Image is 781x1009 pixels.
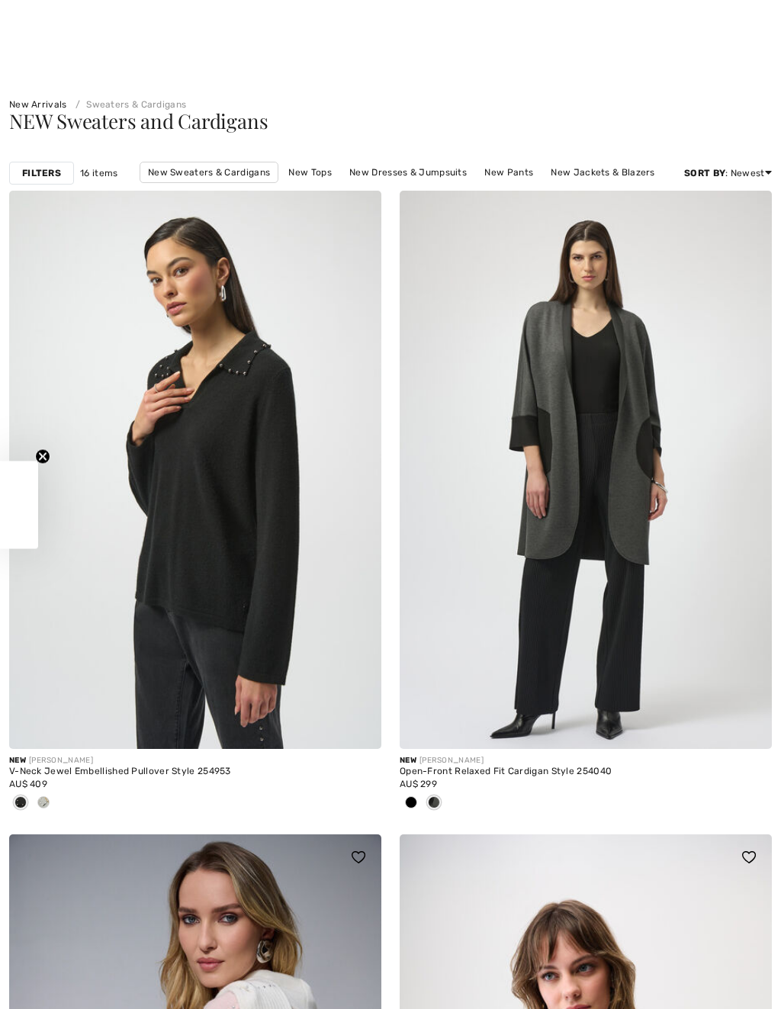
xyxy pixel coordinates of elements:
button: Close teaser [35,448,50,464]
div: Open-Front Relaxed Fit Cardigan Style 254040 [400,766,772,777]
img: heart_black_full.svg [742,851,756,863]
a: New Tops [281,162,339,182]
a: Sweaters & Cardigans [69,99,186,110]
span: New [400,756,416,765]
span: AU$ 299 [400,779,437,789]
div: [PERSON_NAME] [400,755,772,766]
span: 16 items [80,166,117,180]
a: New Arrivals [9,99,67,110]
div: Black [9,791,32,816]
a: New Skirts [325,183,388,203]
a: New Outerwear [391,183,477,203]
strong: Sort By [684,168,725,178]
img: Open-Front Relaxed Fit Cardigan Style 254040. Black/Black [400,191,772,749]
img: V-Neck Jewel Embellished Pullover Style 254953. Black [9,191,381,749]
img: heart_black_full.svg [352,851,365,863]
div: Black/Black [400,791,423,816]
span: AU$ 409 [9,779,47,789]
a: New Dresses & Jumpsuits [342,162,474,182]
a: New Sweaters & Cardigans [140,162,278,183]
div: : Newest [684,166,772,180]
span: NEW Sweaters and Cardigans [9,108,268,134]
span: New [9,756,26,765]
div: [PERSON_NAME] [9,755,381,766]
div: V-Neck Jewel Embellished Pullover Style 254953 [9,766,381,777]
div: Light grey melange [32,791,55,816]
a: New Jackets & Blazers [543,162,662,182]
a: New Pants [477,162,541,182]
strong: Filters [22,166,61,180]
div: Grey melange/black [423,791,445,816]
